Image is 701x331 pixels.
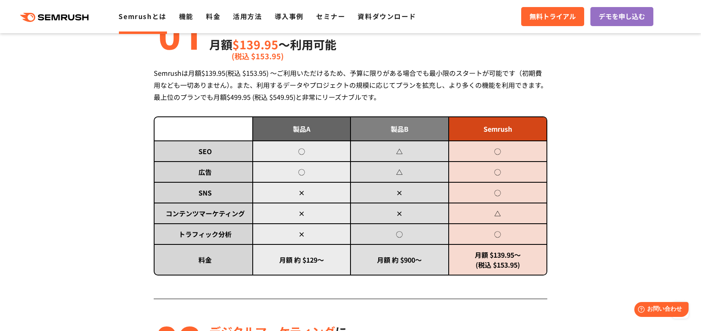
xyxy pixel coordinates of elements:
td: ◯ [449,162,547,182]
div: Semrushは月額$139.95(税込 $153.95) ～ご利用いただけるため、予算に限りがある場合でも最小限のスタートが可能です（初期費用なども一切ありません）。また、利用するデータやプロ... [154,67,547,103]
td: ◯ [253,141,351,162]
a: 資料ダウンロード [358,11,416,21]
a: 活用方法 [233,11,262,21]
a: 導入事例 [275,11,304,21]
a: セミナー [316,11,345,21]
td: 月額 $139.95～ (税込 $153.95) [449,244,547,275]
td: △ [350,162,449,182]
td: SNS [155,182,253,203]
td: トラフィック分析 [155,224,253,244]
span: デモを申し込む [599,11,645,22]
td: △ [449,203,547,224]
td: × [253,182,351,203]
td: コンテンツマーケティング [155,203,253,224]
a: Semrushとは [118,11,166,21]
td: ◯ [350,224,449,244]
td: 広告 [155,162,253,182]
td: ◯ [253,162,351,182]
td: 製品B [350,117,449,141]
td: 月額 約 $900～ [350,244,449,275]
td: 月額 約 $129～ [253,244,351,275]
span: 無料トライアル [529,11,576,22]
td: × [350,203,449,224]
td: ◯ [449,224,547,244]
td: △ [350,141,449,162]
a: デモを申し込む [590,7,653,26]
span: (税込 $153.95) [232,47,284,65]
img: alt [154,17,203,54]
td: × [350,182,449,203]
td: ◯ [449,141,547,162]
a: 料金 [206,11,220,21]
td: SEO [155,141,253,162]
td: 製品A [253,117,351,141]
td: Semrush [449,117,547,141]
td: × [253,224,351,244]
span: $139.95 [232,36,278,53]
td: ◯ [449,182,547,203]
td: 料金 [155,244,253,275]
a: 無料トライアル [521,7,584,26]
a: 機能 [179,11,193,21]
iframe: Help widget launcher [627,299,692,322]
td: × [253,203,351,224]
p: 月額 〜利用可能 [209,35,360,54]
